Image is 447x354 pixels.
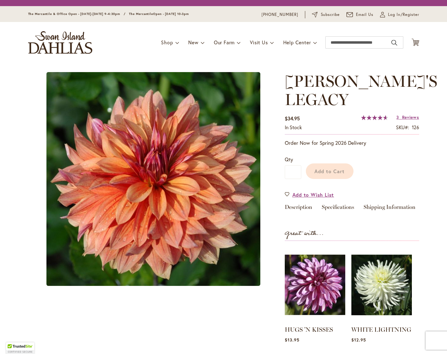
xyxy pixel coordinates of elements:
span: $13.95 [285,337,299,343]
a: Email Us [346,12,373,18]
span: $12.95 [351,337,366,343]
button: Search [391,38,397,48]
a: Description [285,204,312,213]
span: Log In/Register [388,12,419,18]
a: [PHONE_NUMBER] [262,12,299,18]
span: Email Us [356,12,373,18]
a: Log In/Register [380,12,419,18]
span: $34.95 [285,115,300,122]
div: Availability [285,124,302,131]
a: Specifications [322,204,354,213]
div: Detailed Product Info [285,204,419,213]
span: [PERSON_NAME]'S LEGACY [285,71,437,109]
span: Add to Wish List [292,191,334,198]
span: Reviews [402,114,419,120]
span: Subscribe [321,12,340,18]
strong: SKU [396,124,409,130]
a: HUGS 'N KISSES [285,326,333,333]
a: Shipping Information [364,204,416,213]
p: Order Now for Spring 2026 Delivery [285,139,419,147]
iframe: Launch Accessibility Center [5,332,22,349]
a: Subscribe [312,12,340,18]
span: New [188,39,198,46]
span: The Mercantile & Office Open - [DATE]-[DATE] 9-4:30pm / The Mercantile [28,12,153,16]
img: WHITE LIGHTNING [351,247,412,323]
span: Visit Us [250,39,268,46]
span: Shop [161,39,173,46]
a: store logo [28,31,92,54]
span: Qty [285,156,293,162]
div: 93% [361,115,388,120]
img: HUGS 'N KISSES [285,247,345,323]
span: In stock [285,124,302,130]
img: main product photo [46,72,260,286]
span: Open - [DATE] 10-3pm [153,12,189,16]
a: WHITE LIGHTNING [351,326,411,333]
div: 126 [412,124,419,131]
strong: Great with... [285,228,324,239]
span: Help Center [283,39,311,46]
a: 3 Reviews [396,114,419,120]
span: Our Farm [214,39,235,46]
span: 3 [396,114,399,120]
a: Add to Wish List [285,191,334,198]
